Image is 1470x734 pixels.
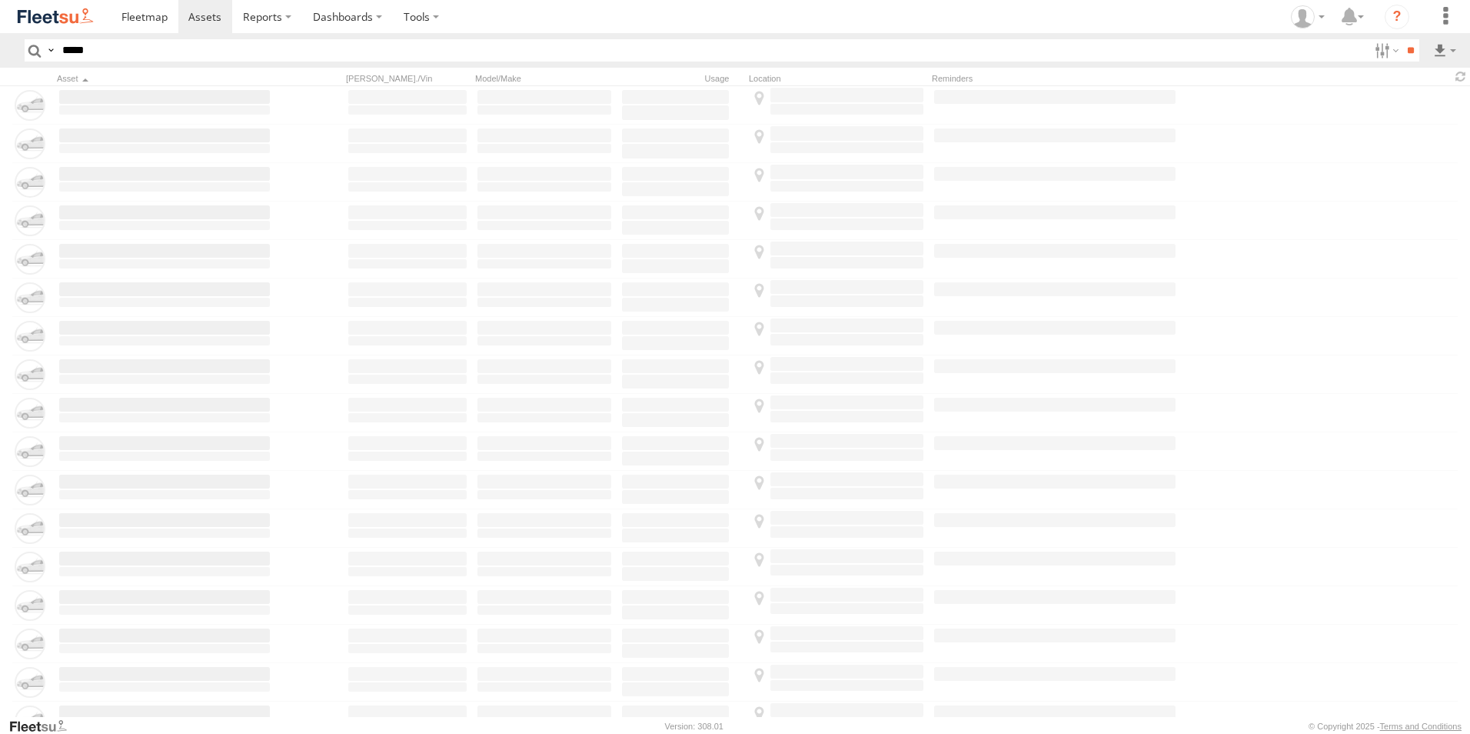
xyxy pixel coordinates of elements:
div: Click to Sort [57,73,272,84]
label: Export results as... [1432,39,1458,62]
div: [PERSON_NAME]./Vin [346,73,469,84]
div: Location [749,73,926,84]
label: Search Filter Options [1369,39,1402,62]
div: Reminders [932,73,1178,84]
div: Version: 308.01 [665,722,723,731]
div: Usage [620,73,743,84]
a: Terms and Conditions [1380,722,1462,731]
i: ? [1385,5,1409,29]
div: Taylor Hager [1285,5,1330,28]
span: Refresh [1452,69,1470,84]
div: © Copyright 2025 - [1309,722,1462,731]
label: Search Query [45,39,57,62]
div: Model/Make [475,73,614,84]
a: Visit our Website [8,719,79,734]
img: fleetsu-logo-horizontal.svg [15,6,95,27]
